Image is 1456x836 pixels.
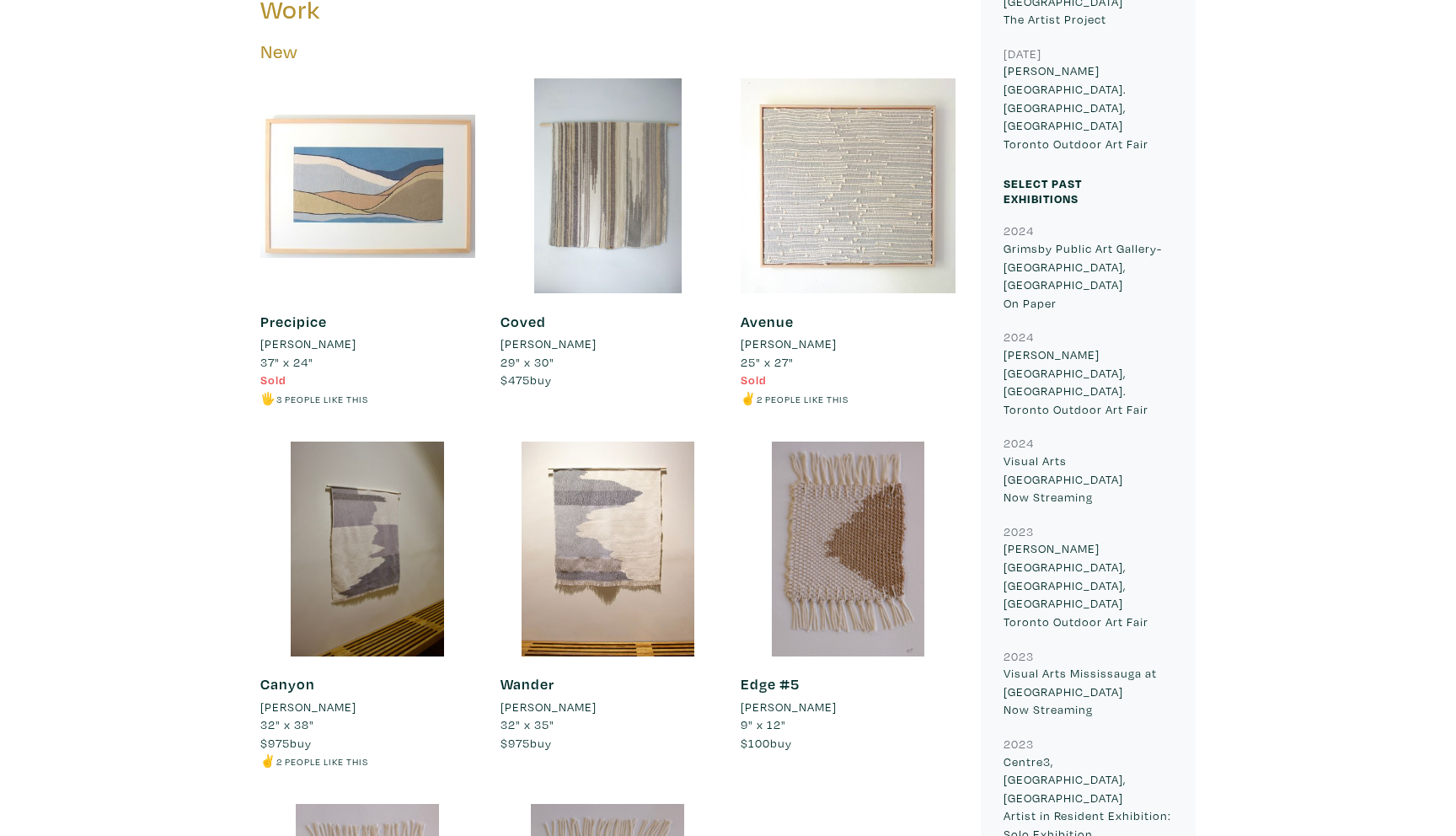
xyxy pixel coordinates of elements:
[1004,329,1034,345] small: 2024
[1004,664,1173,719] p: Visual Arts Mississauga at [GEOGRAPHIC_DATA] Now Streaming
[500,735,552,751] span: buy
[260,716,314,732] span: 32" x 38"
[741,354,794,370] span: 25" x 27"
[741,312,794,331] a: Avenue
[500,698,715,716] a: [PERSON_NAME]
[260,372,286,388] span: Sold
[1004,648,1034,664] small: 2023
[260,335,475,353] a: [PERSON_NAME]
[741,335,837,353] li: [PERSON_NAME]
[260,674,315,694] a: Canyon
[741,735,792,751] span: buy
[1004,46,1041,62] small: [DATE]
[260,354,313,370] span: 37" x 24"
[741,389,955,408] li: ✌️
[741,372,767,388] span: Sold
[500,335,597,353] li: [PERSON_NAME]
[260,335,356,353] li: [PERSON_NAME]
[1004,239,1173,312] p: Grimsby Public Art Gallery- [GEOGRAPHIC_DATA], [GEOGRAPHIC_DATA] On Paper
[500,674,554,694] a: Wander
[1004,736,1034,752] small: 2023
[276,393,368,405] small: 3 people like this
[500,335,715,353] a: [PERSON_NAME]
[741,735,770,751] span: $100
[500,716,554,732] span: 32" x 35"
[260,752,475,770] li: ✌️
[741,698,837,716] li: [PERSON_NAME]
[1004,523,1034,539] small: 2023
[260,40,955,63] h5: New
[741,674,800,694] a: Edge #5
[276,755,368,768] small: 2 people like this
[260,698,475,716] a: [PERSON_NAME]
[500,698,597,716] li: [PERSON_NAME]
[260,735,312,751] span: buy
[500,735,530,751] span: $975
[260,312,327,331] a: Precipice
[260,735,290,751] span: $975
[500,372,552,388] span: buy
[757,393,848,405] small: 2 people like this
[741,335,955,353] a: [PERSON_NAME]
[741,698,955,716] a: [PERSON_NAME]
[1004,346,1173,418] p: [PERSON_NAME][GEOGRAPHIC_DATA], [GEOGRAPHIC_DATA]. Toronto Outdoor Art Fair
[1004,222,1034,238] small: 2024
[260,389,475,408] li: 🖐️
[1004,452,1173,506] p: Visual Arts [GEOGRAPHIC_DATA] Now Streaming
[1004,539,1173,630] p: [PERSON_NAME][GEOGRAPHIC_DATA], [GEOGRAPHIC_DATA], [GEOGRAPHIC_DATA] Toronto Outdoor Art Fair
[741,716,786,732] span: 9" x 12"
[500,312,546,331] a: Coved
[500,372,530,388] span: $475
[260,698,356,716] li: [PERSON_NAME]
[1004,435,1034,451] small: 2024
[1004,175,1082,206] small: Select Past Exhibitions
[500,354,554,370] span: 29" x 30"
[1004,62,1173,153] p: [PERSON_NAME][GEOGRAPHIC_DATA]. [GEOGRAPHIC_DATA], [GEOGRAPHIC_DATA] Toronto Outdoor Art Fair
